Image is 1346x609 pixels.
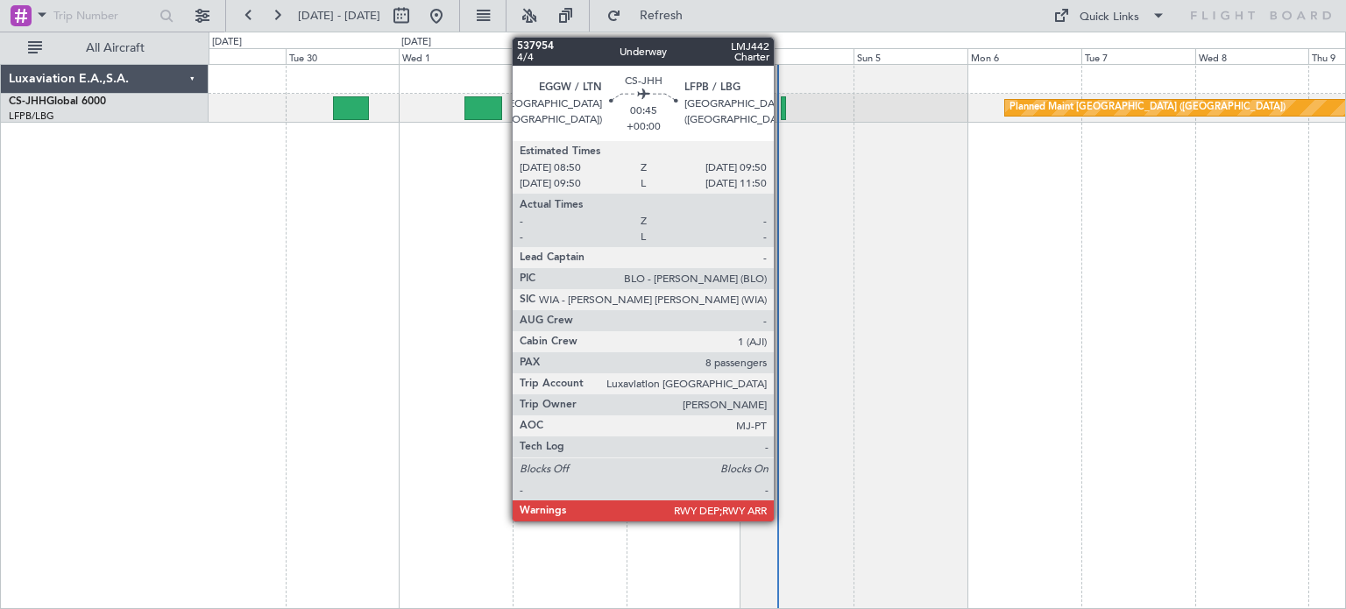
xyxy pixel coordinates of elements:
span: CS-JHH [9,96,46,107]
div: Tue 30 [286,48,400,64]
span: [DATE] - [DATE] [298,8,380,24]
div: [DATE] [401,35,431,50]
div: Quick Links [1080,9,1139,26]
div: Planned Maint [GEOGRAPHIC_DATA] ([GEOGRAPHIC_DATA]) [1009,95,1286,121]
div: [DATE] [212,35,242,50]
div: Wed 1 [399,48,513,64]
div: Thu 2 [513,48,627,64]
div: Tue 7 [1081,48,1195,64]
button: Refresh [599,2,704,30]
div: Wed 8 [1195,48,1309,64]
input: Trip Number [53,3,154,29]
a: LFPB/LBG [9,110,54,123]
div: Mon 29 [172,48,286,64]
span: All Aircraft [46,42,185,54]
a: CS-JHHGlobal 6000 [9,96,106,107]
button: Quick Links [1045,2,1174,30]
button: All Aircraft [19,34,190,62]
div: Mon 6 [967,48,1081,64]
div: Fri 3 [627,48,740,64]
div: Sat 4 [740,48,854,64]
div: Sun 5 [854,48,967,64]
span: Refresh [625,10,698,22]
